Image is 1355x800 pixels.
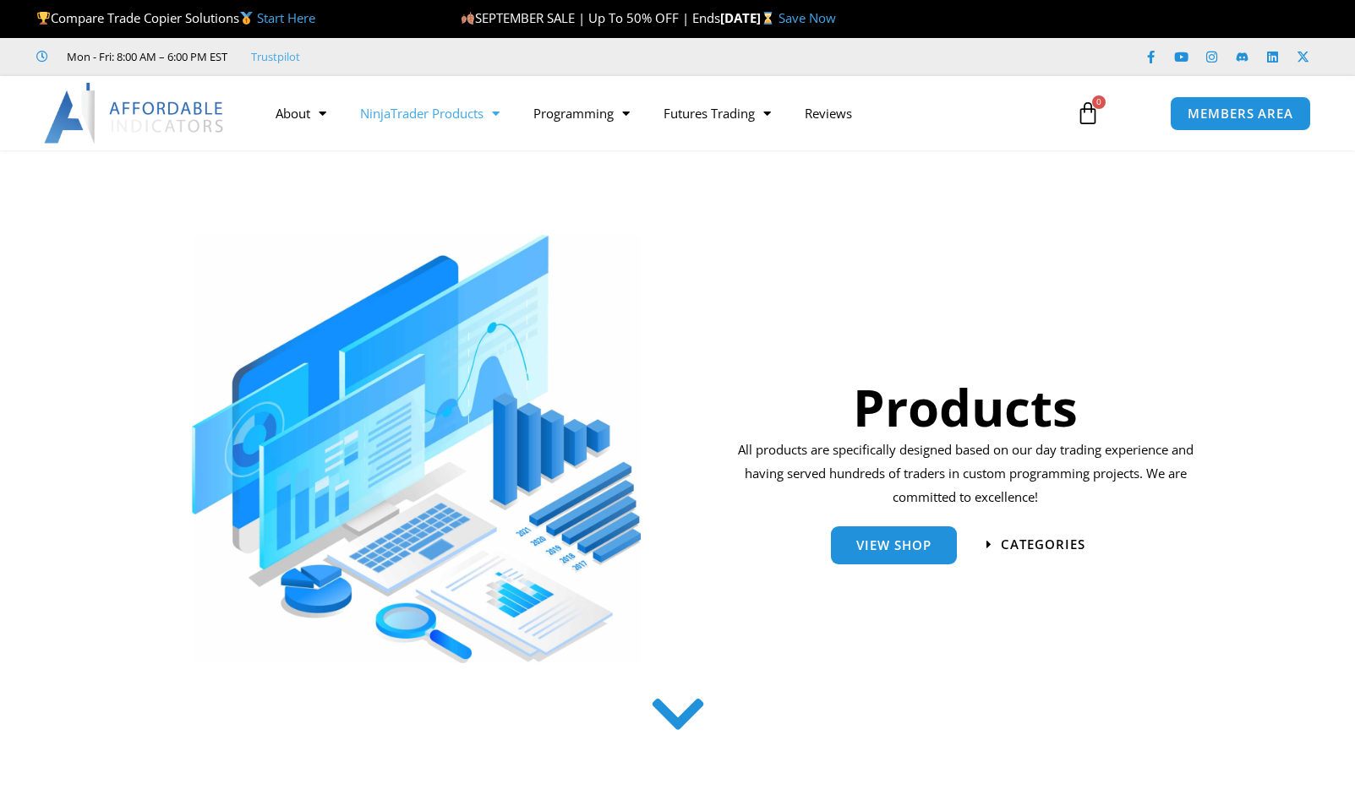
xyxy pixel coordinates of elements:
[1170,96,1311,131] a: MEMBERS AREA
[779,9,836,26] a: Save Now
[251,46,300,67] a: Trustpilot
[856,539,932,552] span: View Shop
[461,9,720,26] span: SEPTEMBER SALE | Up To 50% OFF | Ends
[37,12,50,24] img: 🏆
[732,372,1199,443] h1: Products
[986,538,1085,551] a: categories
[63,46,227,67] span: Mon - Fri: 8:00 AM – 6:00 PM EST
[259,94,343,133] a: About
[36,9,315,26] span: Compare Trade Copier Solutions
[462,12,474,24] img: 🍂
[343,94,516,133] a: NinjaTrader Products
[259,94,1057,133] nav: Menu
[257,9,315,26] a: Start Here
[1051,89,1125,138] a: 0
[1001,538,1085,551] span: categories
[516,94,647,133] a: Programming
[1092,95,1106,109] span: 0
[788,94,869,133] a: Reviews
[762,12,774,24] img: ⌛
[192,235,641,663] img: ProductsSection scaled | Affordable Indicators – NinjaTrader
[1188,107,1293,120] span: MEMBERS AREA
[240,12,253,24] img: 🥇
[720,9,779,26] strong: [DATE]
[831,526,957,564] a: View Shop
[647,94,788,133] a: Futures Trading
[732,438,1199,509] p: All products are specifically designed based on our day trading experience and having served hund...
[44,83,226,144] img: LogoAI | Affordable Indicators – NinjaTrader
